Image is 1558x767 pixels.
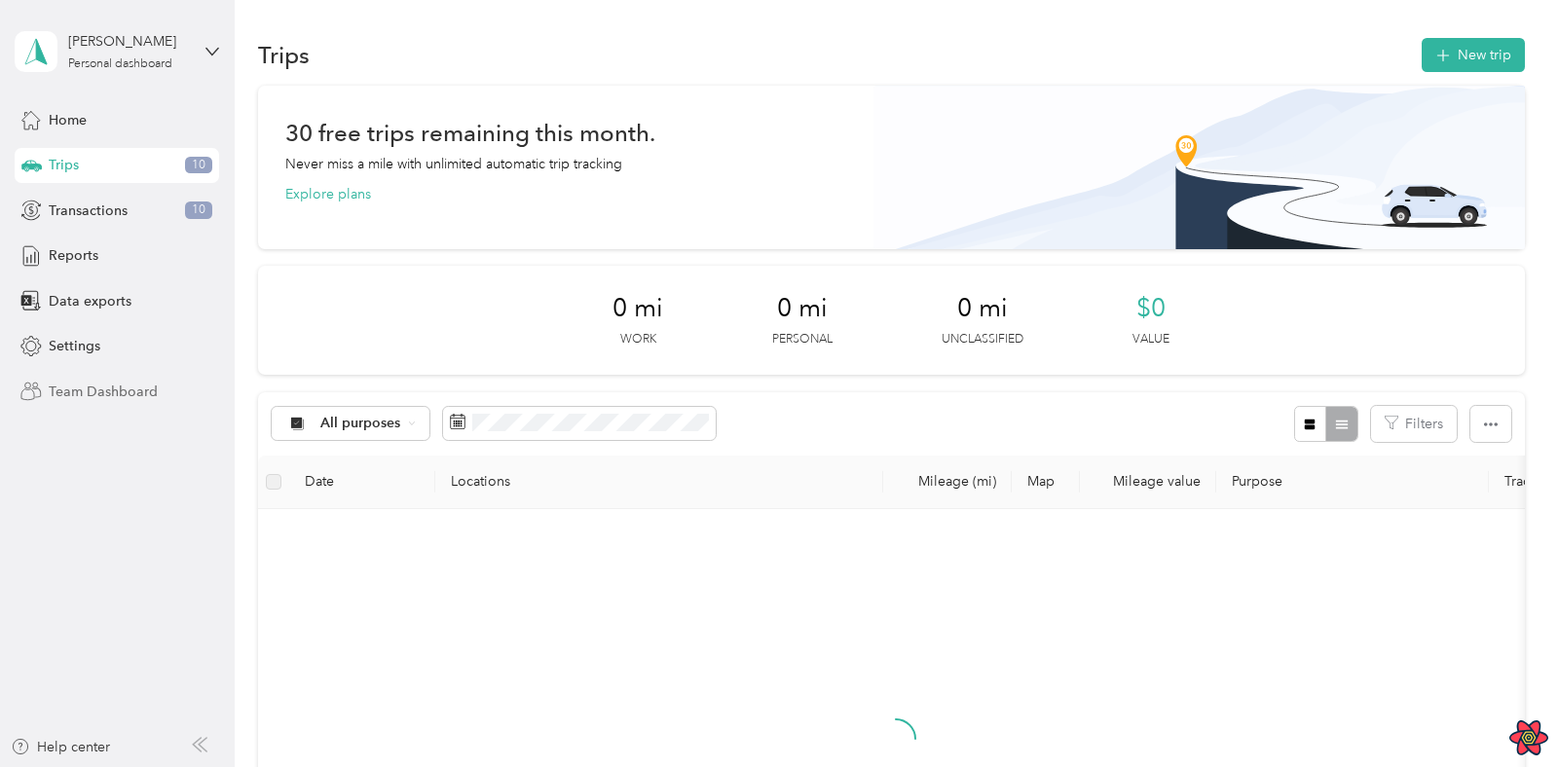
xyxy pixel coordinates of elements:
iframe: Everlance-gr Chat Button Frame [1449,658,1558,767]
button: New trip [1422,38,1525,72]
span: 0 mi [777,293,828,324]
p: Personal [772,331,833,348]
div: Personal dashboard [68,58,172,70]
span: Trips [49,155,79,175]
span: Data exports [49,291,131,311]
p: Unclassified [942,331,1023,348]
th: Mileage (mi) [883,456,1012,509]
div: [PERSON_NAME] [68,31,190,52]
button: Help center [11,737,110,757]
span: 0 mi [957,293,1008,324]
span: Home [49,110,87,130]
span: $0 [1136,293,1166,324]
th: Mileage value [1080,456,1216,509]
button: Open React Query Devtools [1509,718,1548,757]
span: 10 [185,157,212,174]
th: Purpose [1216,456,1489,509]
p: Never miss a mile with unlimited automatic trip tracking [285,154,622,174]
button: Filters [1371,406,1457,442]
h1: 30 free trips remaining this month. [285,123,655,143]
span: 10 [185,201,212,219]
span: Transactions [49,201,128,221]
span: Team Dashboard [49,382,158,402]
span: All purposes [320,417,401,430]
span: Settings [49,336,100,356]
h1: Trips [258,45,310,65]
span: 0 mi [612,293,663,324]
th: Map [1012,456,1080,509]
p: Value [1132,331,1169,348]
p: Work [620,331,656,348]
span: Reports [49,245,98,266]
th: Locations [435,456,883,509]
button: Explore plans [285,184,371,204]
th: Date [289,456,435,509]
img: Banner [873,86,1525,249]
